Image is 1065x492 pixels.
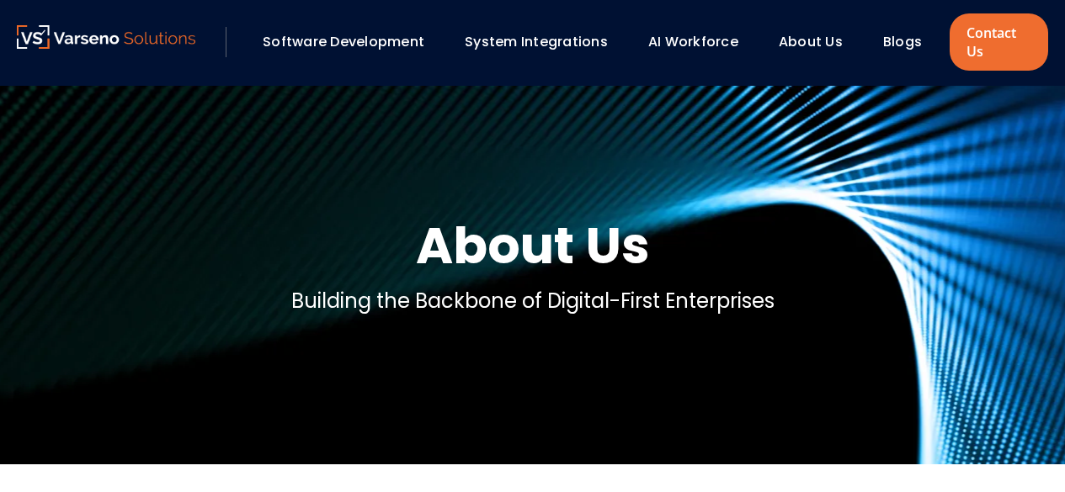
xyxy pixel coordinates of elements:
[291,286,775,316] p: Building the Backbone of Digital-First Enterprises
[17,25,195,49] img: Varseno Solutions – Product Engineering & IT Services
[875,28,945,56] div: Blogs
[456,28,631,56] div: System Integrations
[770,28,866,56] div: About Us
[416,212,650,279] h1: About Us
[648,32,738,51] a: AI Workforce
[883,32,922,51] a: Blogs
[950,13,1048,71] a: Contact Us
[254,28,448,56] div: Software Development
[779,32,843,51] a: About Us
[465,32,608,51] a: System Integrations
[263,32,424,51] a: Software Development
[640,28,762,56] div: AI Workforce
[17,25,195,59] a: Varseno Solutions – Product Engineering & IT Services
